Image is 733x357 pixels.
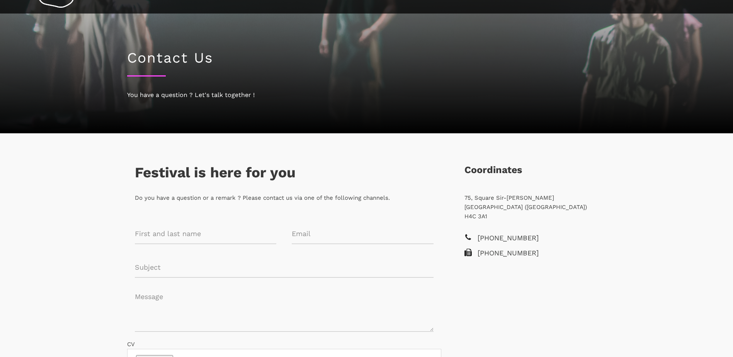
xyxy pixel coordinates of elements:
[135,224,277,244] input: First and last name
[292,224,434,244] input: Email
[135,164,296,184] h3: Festival is here for you
[127,90,606,100] div: You have a question ? Let's talk together !
[478,233,599,244] span: [PHONE_NUMBER]
[135,257,434,278] input: Subject
[464,164,522,184] h3: Coordinates
[135,193,434,202] p: Do you have a question or a remark ? Please contact us via one of the following channels.
[127,49,606,66] h1: Contact Us
[464,193,599,221] p: 75, Square Sir-[PERSON_NAME] [GEOGRAPHIC_DATA] ([GEOGRAPHIC_DATA]) H4C 3A1
[478,248,599,259] span: [PHONE_NUMBER]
